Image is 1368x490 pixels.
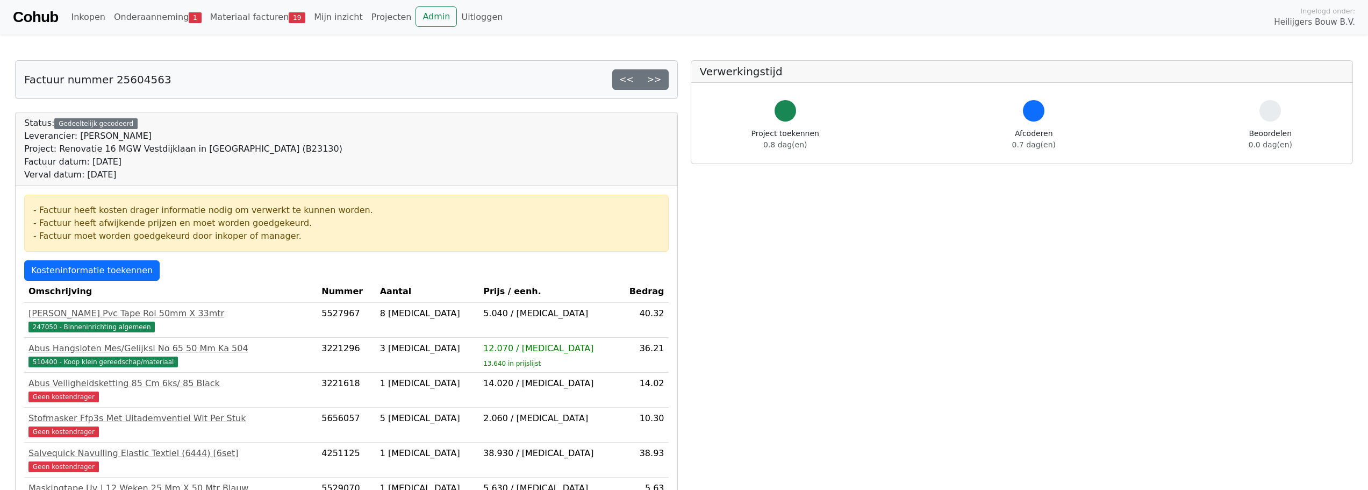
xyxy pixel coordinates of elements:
span: 1 [189,12,201,23]
th: Bedrag [618,281,668,303]
td: 10.30 [618,408,668,443]
div: Status: [24,117,342,181]
span: 247050 - Binneninrichting algemeen [28,322,155,332]
a: Kosteninformatie toekennen [24,260,160,281]
span: 510400 - Koop klein gereedschap/materiaal [28,357,178,367]
div: 5.040 / [MEDICAL_DATA] [483,307,613,320]
span: Geen kostendrager [28,392,99,402]
div: Verval datum: [DATE] [24,168,342,181]
a: Projecten [367,6,416,28]
h5: Verwerkingstijd [700,65,1344,78]
div: 5 [MEDICAL_DATA] [380,412,475,425]
div: Salvequick Navulling Elastic Textiel (6444) [6set] [28,447,313,460]
div: 2.060 / [MEDICAL_DATA] [483,412,613,425]
div: Project toekennen [751,128,819,151]
a: Mijn inzicht [310,6,367,28]
div: - Factuur moet worden goedgekeurd door inkoper of manager. [33,230,660,243]
div: - Factuur heeft afwijkende prijzen en moet worden goedgekeurd. [33,217,660,230]
div: - Factuur heeft kosten drager informatie nodig om verwerkt te kunnen worden. [33,204,660,217]
a: Abus Hangsloten Mes/Gelijksl No 65 50 Mm Ka 504510400 - Koop klein gereedschap/materiaal [28,342,313,368]
span: Geen kostendrager [28,427,99,437]
div: Factuur datum: [DATE] [24,155,342,168]
td: 40.32 [618,303,668,338]
th: Prijs / eenh. [479,281,618,303]
div: Gedeeltelijk gecodeerd [54,118,138,129]
span: Geen kostendrager [28,461,99,472]
th: Aantal [376,281,479,303]
div: Project: Renovatie 16 MGW Vestdijklaan in [GEOGRAPHIC_DATA] (B23130) [24,143,342,155]
div: 14.020 / [MEDICAL_DATA] [483,377,613,390]
div: 8 [MEDICAL_DATA] [380,307,475,320]
td: 38.93 [618,443,668,478]
a: [PERSON_NAME] Pvc Tape Rol 50mm X 33mtr247050 - Binneninrichting algemeen [28,307,313,333]
span: Heilijgers Bouw B.V. [1274,16,1355,29]
td: 3221618 [317,373,375,408]
td: 3221296 [317,338,375,373]
sub: 13.640 in prijslijst [483,360,541,367]
a: Abus Veiligheidsketting 85 Cm 6ks/ 85 BlackGeen kostendrager [28,377,313,403]
span: Ingelogd onder: [1300,6,1355,16]
div: 1 [MEDICAL_DATA] [380,377,475,390]
div: 3 [MEDICAL_DATA] [380,342,475,355]
span: 0.7 dag(en) [1012,140,1056,149]
div: Abus Hangsloten Mes/Gelijksl No 65 50 Mm Ka 504 [28,342,313,355]
a: Admin [416,6,457,27]
th: Nummer [317,281,375,303]
a: Inkopen [67,6,109,28]
a: Onderaanneming1 [110,6,206,28]
div: Stofmasker Ffp3s Met Uitademventiel Wit Per Stuk [28,412,313,425]
div: [PERSON_NAME] Pvc Tape Rol 50mm X 33mtr [28,307,313,320]
td: 14.02 [618,373,668,408]
a: Stofmasker Ffp3s Met Uitademventiel Wit Per StukGeen kostendrager [28,412,313,438]
a: Salvequick Navulling Elastic Textiel (6444) [6set]Geen kostendrager [28,447,313,473]
span: 0.8 dag(en) [763,140,807,149]
th: Omschrijving [24,281,317,303]
td: 5656057 [317,408,375,443]
div: Afcoderen [1012,128,1056,151]
a: Materiaal facturen19 [206,6,310,28]
span: 0.0 dag(en) [1249,140,1292,149]
div: 38.930 / [MEDICAL_DATA] [483,447,613,460]
a: << [612,69,641,90]
td: 5527967 [317,303,375,338]
a: >> [640,69,669,90]
td: 4251125 [317,443,375,478]
h5: Factuur nummer 25604563 [24,73,171,86]
div: 12.070 / [MEDICAL_DATA] [483,342,613,355]
div: Abus Veiligheidsketting 85 Cm 6ks/ 85 Black [28,377,313,390]
a: Uitloggen [457,6,507,28]
td: 36.21 [618,338,668,373]
div: Leverancier: [PERSON_NAME] [24,130,342,143]
a: Cohub [13,4,58,30]
div: 1 [MEDICAL_DATA] [380,447,475,460]
div: Beoordelen [1249,128,1292,151]
span: 19 [289,12,305,23]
